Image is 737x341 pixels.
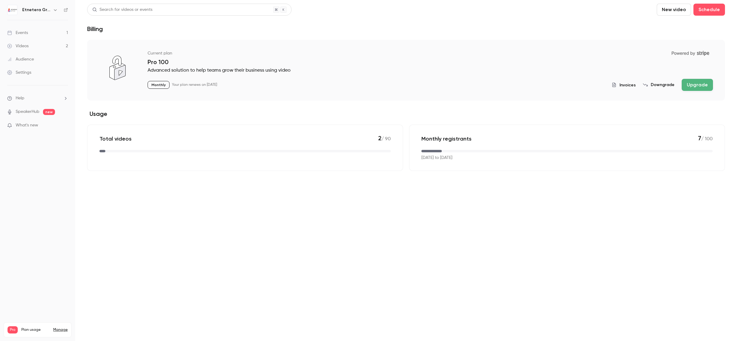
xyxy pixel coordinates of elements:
div: Audience [7,56,34,62]
div: Settings [7,70,31,76]
span: Invoices [619,82,636,88]
iframe: Noticeable Trigger [61,123,68,128]
span: 7 [698,135,701,142]
span: new [43,109,55,115]
p: [DATE] to [DATE] [421,155,452,161]
a: SpeakerHub [16,109,39,115]
p: Monthly [148,81,170,89]
li: help-dropdown-opener [7,95,68,101]
h6: Etnetera Group [22,7,50,13]
p: Current plan [148,50,172,56]
span: Plan usage [21,327,50,332]
h1: Billing [87,25,103,33]
div: Videos [7,43,29,49]
span: Help [16,95,24,101]
button: Schedule [693,4,725,16]
a: Manage [53,327,68,332]
img: Etnetera Group [8,5,17,15]
p: Pro 100 [148,58,713,66]
p: Advanced solution to help teams grow their business using video [148,67,713,74]
h2: Usage [87,110,725,117]
button: Upgrade [682,79,713,91]
p: / 90 [378,135,391,143]
div: Search for videos or events [92,7,152,13]
div: Events [7,30,28,36]
p: Your plan renews on [DATE] [172,82,217,87]
p: Total videos [99,135,132,142]
button: New video [657,4,691,16]
span: 2 [378,135,381,142]
span: Pro [8,326,18,333]
button: Downgrade [643,82,674,88]
p: / 100 [698,135,713,143]
p: Monthly registrants [421,135,472,142]
section: billing [87,40,725,171]
span: What's new [16,122,38,129]
button: Invoices [612,82,636,88]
